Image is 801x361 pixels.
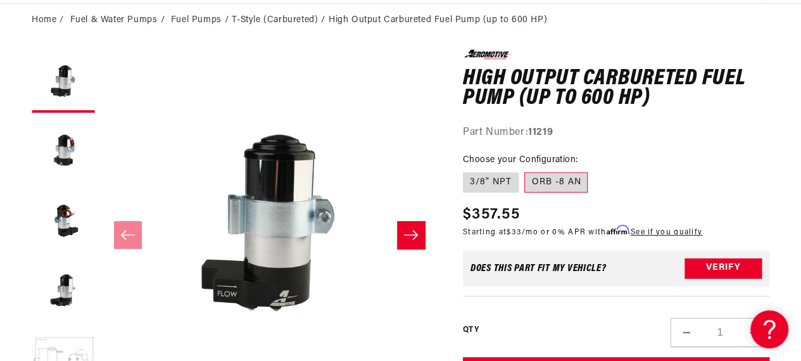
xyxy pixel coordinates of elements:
[32,119,95,182] button: Load image 2 in gallery view
[507,229,522,236] span: $33
[70,13,158,27] a: Fuel & Water Pumps
[329,13,547,27] li: High Output Carbureted Fuel Pump (up to 600 HP)
[463,69,769,109] h1: High Output Carbureted Fuel Pump (up to 600 HP)
[684,258,762,279] button: Verify
[32,258,95,322] button: Load image 4 in gallery view
[631,229,702,236] a: See if you qualify - Learn more about Affirm Financing (opens in modal)
[463,226,702,238] p: Starting at /mo or 0% APR with .
[524,172,588,193] label: ORB -8 AN
[463,125,769,141] div: Part Number:
[463,325,479,336] label: QTY
[470,263,607,274] div: Does This part fit My vehicle?
[32,49,95,113] button: Load image 1 in gallery view
[606,225,628,235] span: Affirm
[528,127,553,137] strong: 11219
[232,13,329,27] li: T-Style (Carbureted)
[32,13,56,27] a: Home
[114,221,142,249] button: Slide left
[463,153,579,167] legend: Choose your Configuration:
[397,221,425,249] button: Slide right
[171,13,222,27] a: Fuel Pumps
[463,172,519,193] label: 3/8" NPT
[32,13,769,27] nav: breadcrumbs
[32,189,95,252] button: Load image 3 in gallery view
[463,203,520,226] span: $357.55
